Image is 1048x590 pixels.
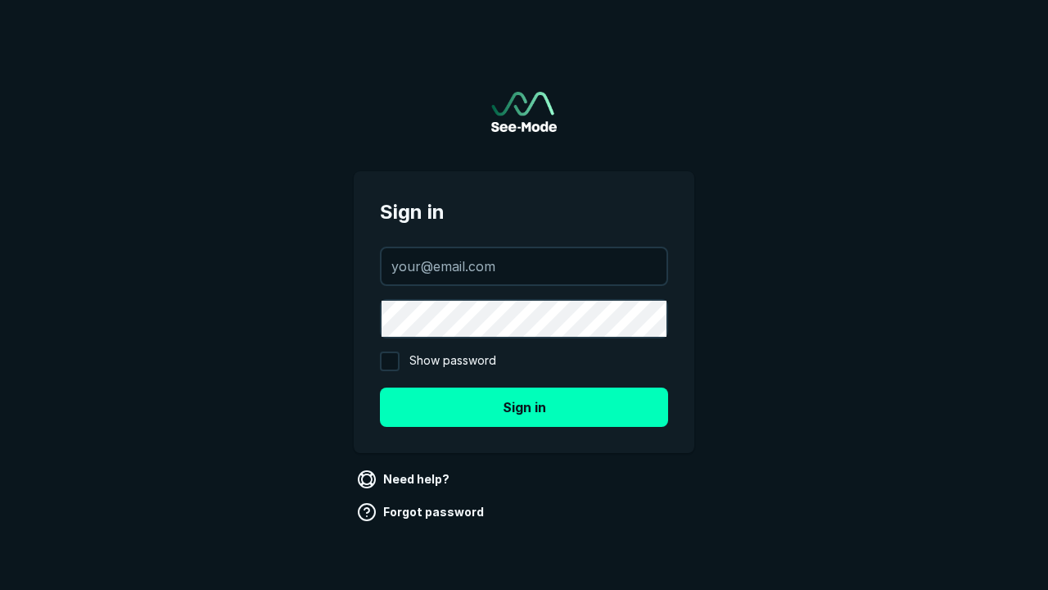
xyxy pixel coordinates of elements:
[380,197,668,227] span: Sign in
[491,92,557,132] a: Go to sign in
[380,388,668,427] button: Sign in
[491,92,557,132] img: See-Mode Logo
[354,499,490,525] a: Forgot password
[382,248,666,284] input: your@email.com
[409,352,496,371] span: Show password
[354,466,456,492] a: Need help?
